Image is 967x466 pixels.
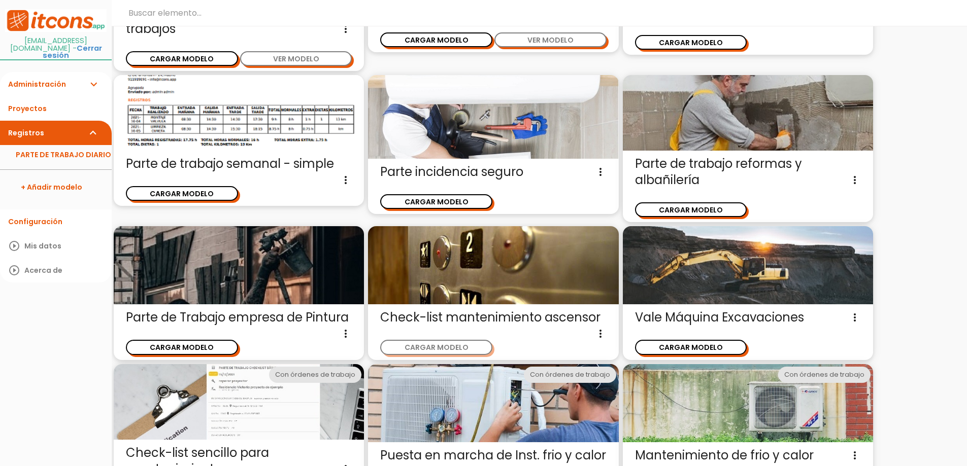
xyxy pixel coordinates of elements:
[380,32,492,47] button: CARGAR MODELO
[340,326,352,342] i: more_vert
[635,309,861,326] span: Vale Máquina Excavaciones
[635,340,747,354] button: CARGAR MODELO
[126,340,238,354] button: CARGAR MODELO
[380,164,606,180] span: Parte incidencia seguro
[269,367,361,383] div: Con órdenes de trabajo
[635,156,861,188] span: Parte de trabajo reformas y albañilería
[240,51,352,66] button: VER MODELO
[126,51,238,66] button: CARGAR MODELO
[849,172,861,188] i: more_vert
[368,75,618,159] img: seguro.jpg
[623,75,873,151] img: alba%C3%B1il.jpg
[494,32,607,47] button: VER MODELO
[114,75,364,151] img: parte-semanal.png
[126,309,352,326] span: Parte de Trabajo empresa de Pintura
[635,447,861,463] span: Mantenimiento de frio y calor
[340,172,352,188] i: more_vert
[635,35,747,50] button: CARGAR MODELO
[368,226,618,304] img: ascensor.jpg
[623,226,873,304] img: valeexcavaciones.jpg
[8,234,20,258] i: play_circle_outline
[380,447,606,463] span: Puesta en marcha de Inst. frio y calor
[380,194,492,209] button: CARGAR MODELO
[126,186,238,201] button: CARGAR MODELO
[114,226,364,304] img: pintura.jpg
[380,340,492,354] button: CARGAR MODELO
[524,367,616,383] div: Con órdenes de trabajo
[87,121,99,145] i: expand_more
[623,364,873,442] img: aire-acondicionado.jpg
[635,202,747,217] button: CARGAR MODELO
[43,43,102,61] a: Cerrar sesión
[849,309,861,326] i: more_vert
[594,164,607,180] i: more_vert
[5,175,107,199] a: + Añadir modelo
[368,364,618,442] img: puestaenmarchaaire.jpg
[778,367,871,383] div: Con órdenes de trabajo
[594,326,607,342] i: more_vert
[380,309,606,326] span: Check-list mantenimiento ascensor
[114,364,364,440] img: checklist_basico.jpg
[126,156,352,172] span: Parte de trabajo semanal - simple
[5,9,107,32] img: itcons-logo
[340,21,352,37] i: more_vert
[87,72,99,96] i: expand_more
[849,447,861,463] i: more_vert
[8,258,20,282] i: play_circle_outline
